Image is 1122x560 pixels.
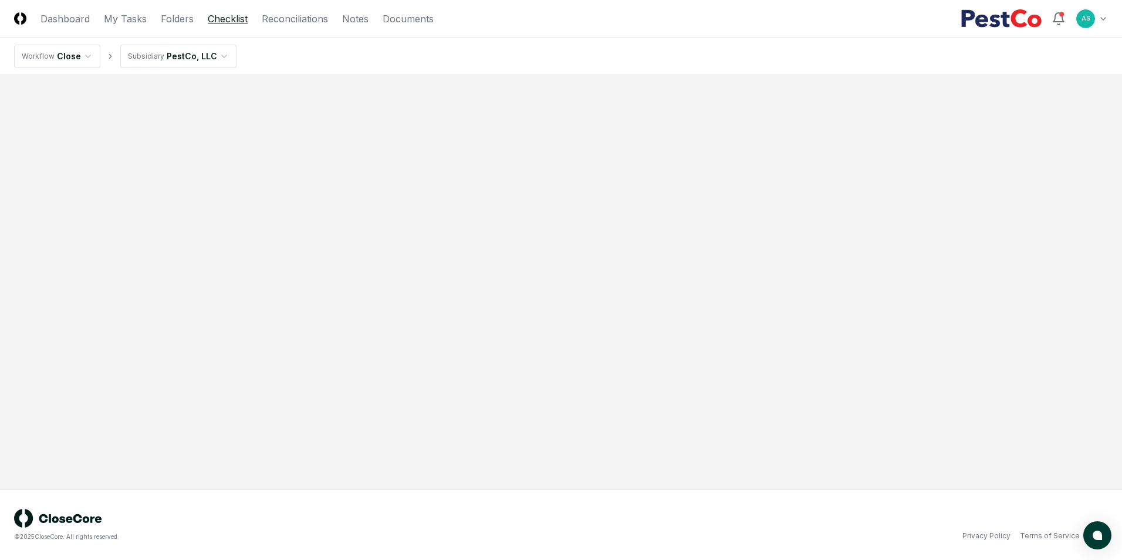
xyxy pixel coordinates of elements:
button: atlas-launcher [1083,521,1111,549]
a: Folders [161,12,194,26]
button: AS [1075,8,1096,29]
nav: breadcrumb [14,45,236,68]
a: Privacy Policy [962,531,1011,541]
img: Logo [14,12,26,25]
a: My Tasks [104,12,147,26]
div: Workflow [22,51,55,62]
div: Subsidiary [128,51,164,62]
a: Documents [383,12,434,26]
a: Notes [342,12,369,26]
img: PestCo logo [961,9,1042,28]
a: Terms of Service [1020,531,1080,541]
div: © 2025 CloseCore. All rights reserved. [14,532,561,541]
a: Dashboard [40,12,90,26]
a: Checklist [208,12,248,26]
img: logo [14,509,102,528]
span: AS [1082,14,1090,23]
a: Reconciliations [262,12,328,26]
